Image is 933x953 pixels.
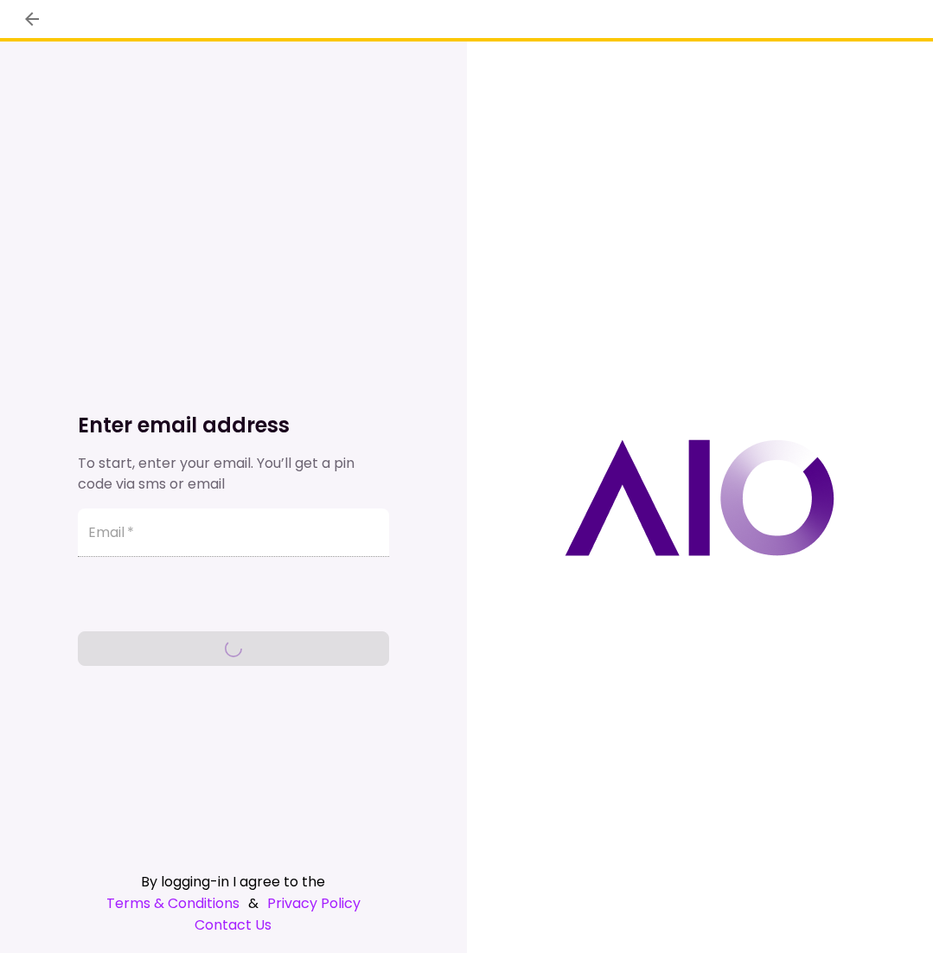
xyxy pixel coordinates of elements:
[17,4,47,34] button: back
[78,412,389,439] h1: Enter email address
[78,892,389,914] div: &
[78,453,389,495] div: To start, enter your email. You’ll get a pin code via sms or email
[106,892,240,914] a: Terms & Conditions
[565,439,834,556] img: AIO logo
[267,892,361,914] a: Privacy Policy
[78,914,389,936] a: Contact Us
[78,871,389,892] div: By logging-in I agree to the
